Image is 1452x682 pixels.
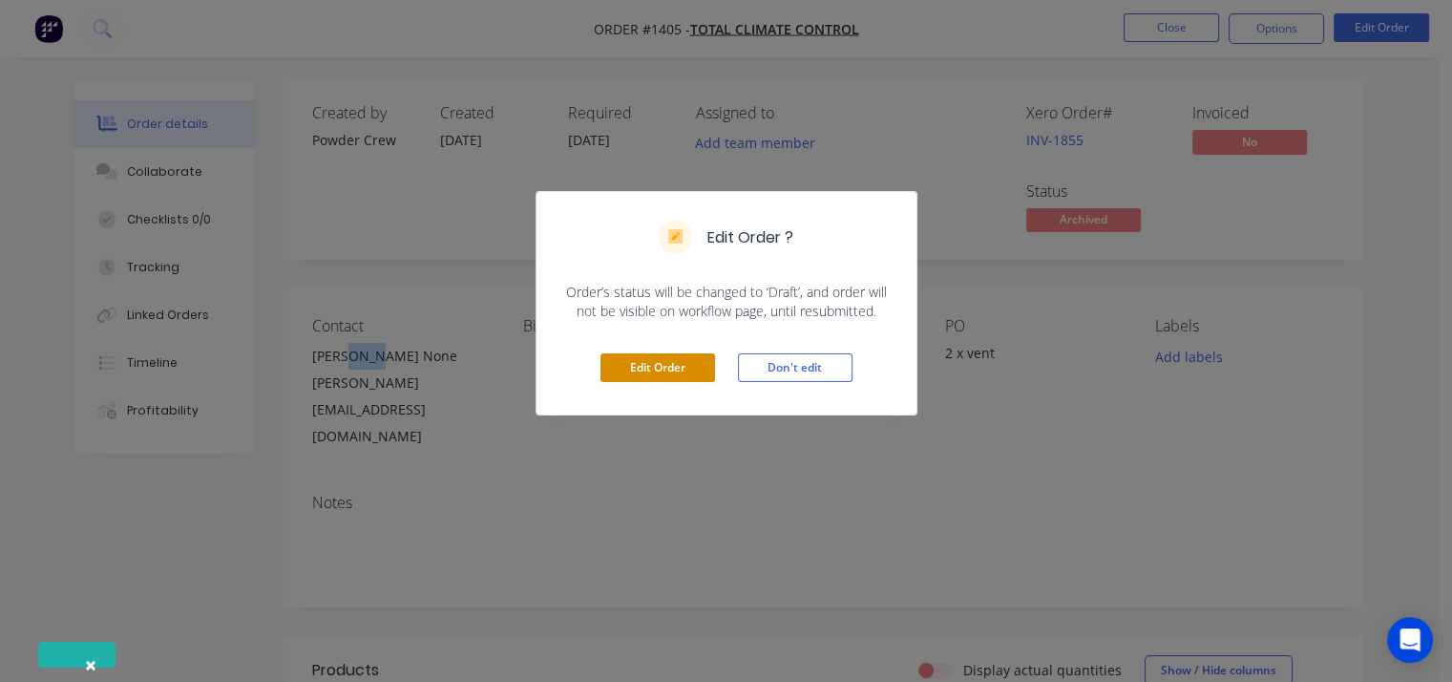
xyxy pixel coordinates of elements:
span: Order’s status will be changed to ‘Draft’, and order will not be visible on workflow page, until ... [559,283,894,321]
button: Don't edit [738,353,852,382]
span: × [85,651,96,678]
h5: Edit Order ? [707,226,793,249]
div: Open Intercom Messenger [1387,617,1433,663]
button: Edit Order [600,353,715,382]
